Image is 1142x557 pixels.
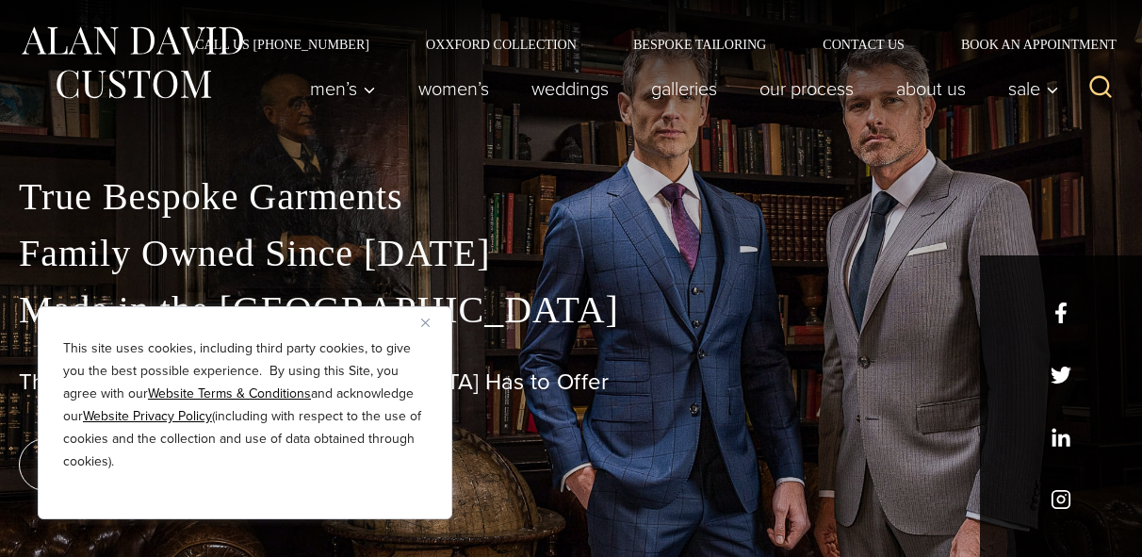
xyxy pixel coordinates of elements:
button: Close [421,311,444,334]
a: book an appointment [19,438,283,491]
img: Alan David Custom [19,21,245,105]
a: About Us [875,70,987,107]
nav: Secondary Navigation [167,38,1123,51]
span: Sale [1008,79,1059,98]
p: This site uses cookies, including third party cookies, to give you the best possible experience. ... [63,337,427,473]
a: Galleries [630,70,739,107]
img: Close [421,319,430,327]
a: Bespoke Tailoring [605,38,794,51]
span: Men’s [310,79,376,98]
a: Book an Appointment [933,38,1123,51]
button: View Search Form [1078,66,1123,111]
a: Our Process [739,70,875,107]
h1: The Best Custom Suits [GEOGRAPHIC_DATA] Has to Offer [19,369,1123,396]
a: Women’s [398,70,511,107]
a: Oxxford Collection [398,38,605,51]
nav: Primary Navigation [289,70,1069,107]
a: Contact Us [794,38,933,51]
a: Website Terms & Conditions [148,384,311,403]
a: Website Privacy Policy [83,406,212,426]
a: Call Us [PHONE_NUMBER] [167,38,398,51]
a: weddings [511,70,630,107]
p: True Bespoke Garments Family Owned Since [DATE] Made in the [GEOGRAPHIC_DATA] [19,169,1123,338]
